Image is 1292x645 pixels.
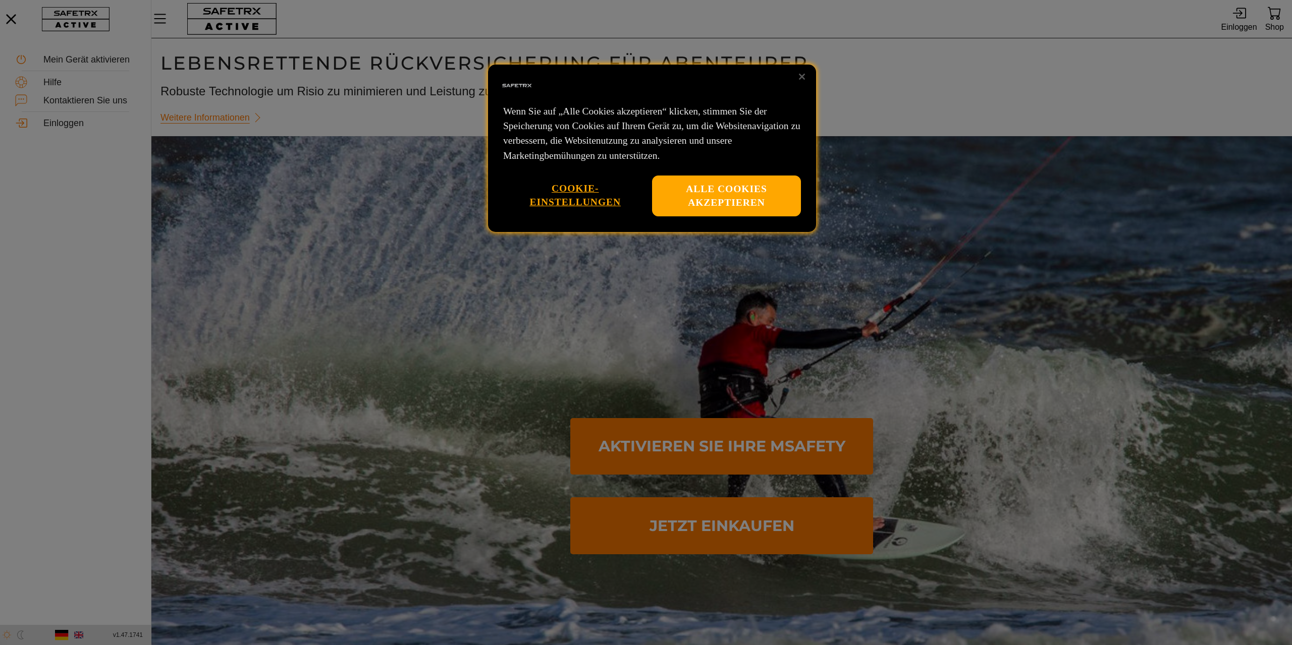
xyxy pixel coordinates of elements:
[652,175,801,216] button: Alle Cookies akzeptieren
[791,66,813,88] button: Schließen
[508,175,642,215] button: Cookie-Einstellungen
[488,65,816,232] div: Datenschutz
[501,70,533,102] img: Firmenlogo
[503,104,801,163] p: Wenn Sie auf „Alle Cookies akzeptieren“ klicken, stimmen Sie der Speicherung von Cookies auf Ihre...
